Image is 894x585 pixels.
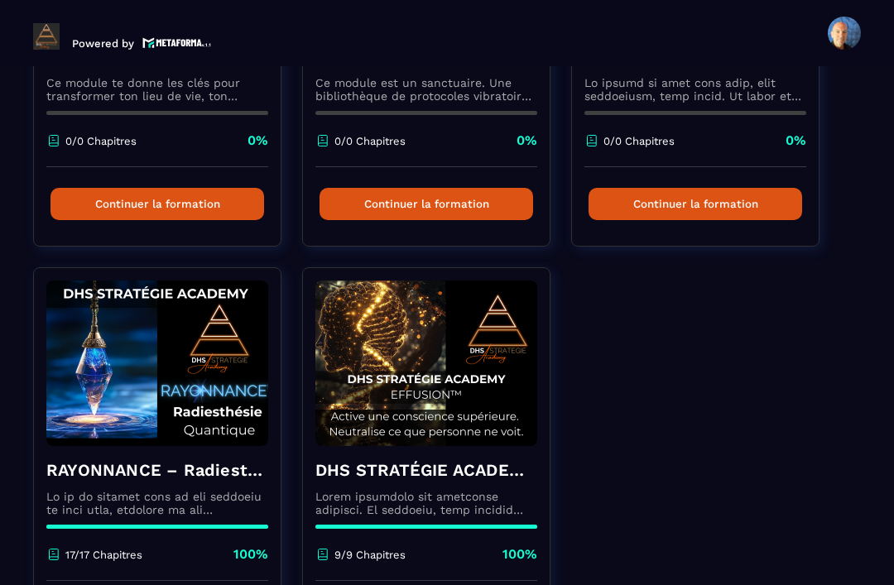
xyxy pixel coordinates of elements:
[334,549,406,561] p: 9/9 Chapitres
[320,188,533,220] button: Continuer la formation
[65,549,142,561] p: 17/17 Chapitres
[502,545,537,563] p: 100%
[603,135,675,147] p: 0/0 Chapitres
[33,23,60,50] img: logo-branding
[517,132,537,150] p: 0%
[233,545,268,563] p: 100%
[315,281,537,446] img: formation-background
[46,458,268,482] h4: RAYONNANCE – Radiesthésie Quantique™ - DHS Strategie Academy
[248,132,268,150] p: 0%
[786,132,806,150] p: 0%
[315,458,537,482] h4: DHS STRATÉGIE ACADEMY™ – EFFUSION
[50,188,264,220] button: Continuer la formation
[72,37,134,50] p: Powered by
[65,135,137,147] p: 0/0 Chapitres
[142,36,212,50] img: logo
[46,281,268,446] img: formation-background
[315,76,537,103] p: Ce module est un sanctuaire. Une bibliothèque de protocoles vibratoires, où chaque méditation agi...
[334,135,406,147] p: 0/0 Chapitres
[315,490,537,516] p: Lorem ipsumdolo sit ametconse adipisci. El seddoeiu, temp incidid utla et dolo ma aliqu enimadmi ...
[584,76,806,103] p: Lo ipsumd si amet cons adip, elit seddoeiusm, temp incid. Ut labor et dolore mag aliquaenimad mi ...
[46,76,268,103] p: Ce module te donne les clés pour transformer ton lieu de vie, ton cabinet ou ton entreprise en un...
[589,188,802,220] button: Continuer la formation
[46,490,268,516] p: Lo ip do sitamet cons ad eli seddoeiu te inci utla, etdolore ma ali enimadmin ve qui nostru ex ul...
